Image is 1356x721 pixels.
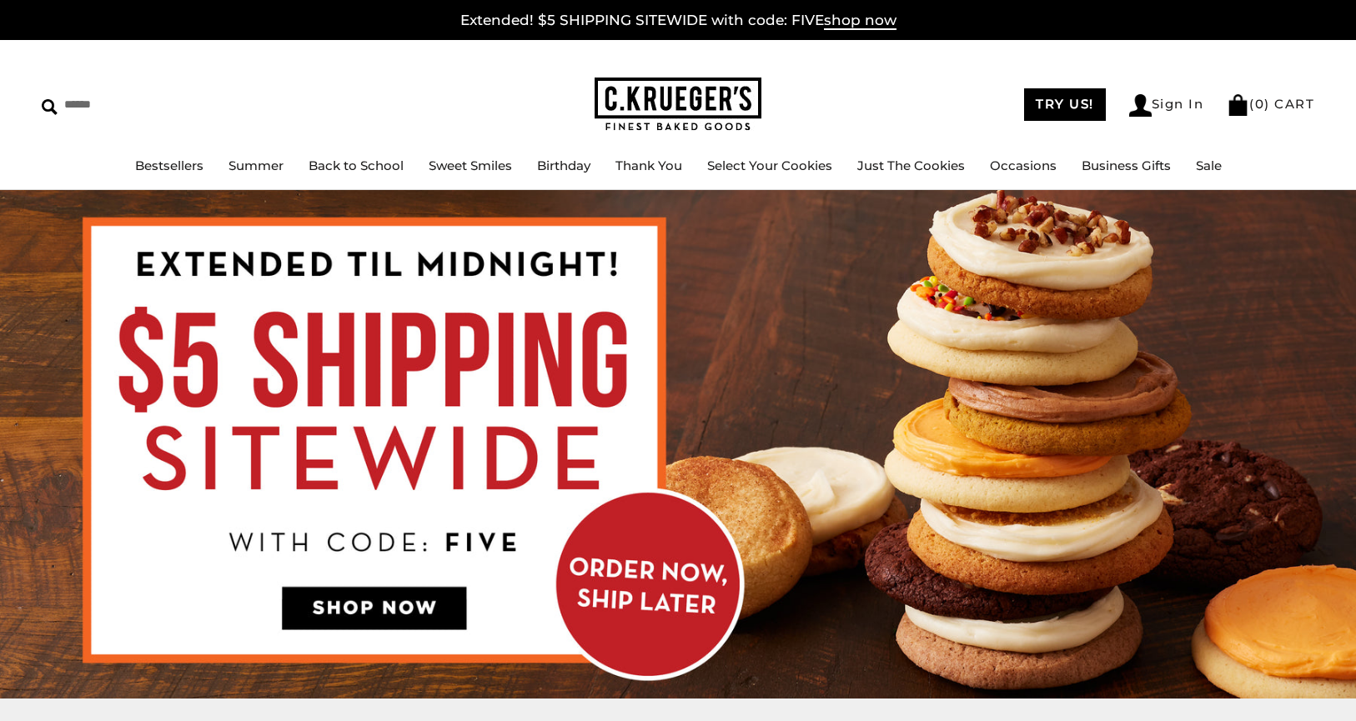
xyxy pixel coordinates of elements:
span: 0 [1255,96,1265,112]
a: Extended! $5 SHIPPING SITEWIDE with code: FIVEshop now [460,12,896,30]
img: Bag [1227,94,1249,116]
a: Sign In [1129,94,1204,117]
a: Select Your Cookies [707,158,832,173]
img: Search [42,99,58,115]
a: Bestsellers [135,158,203,173]
a: (0) CART [1227,96,1314,112]
img: C.KRUEGER'S [595,78,761,132]
img: Account [1129,94,1152,117]
a: TRY US! [1024,88,1106,121]
a: Birthday [537,158,590,173]
a: Occasions [990,158,1057,173]
a: Sweet Smiles [429,158,512,173]
span: shop now [824,12,896,30]
a: Just The Cookies [857,158,965,173]
input: Search [42,92,240,118]
a: Business Gifts [1082,158,1171,173]
a: Back to School [309,158,404,173]
a: Summer [229,158,284,173]
a: Thank You [615,158,682,173]
a: Sale [1196,158,1222,173]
